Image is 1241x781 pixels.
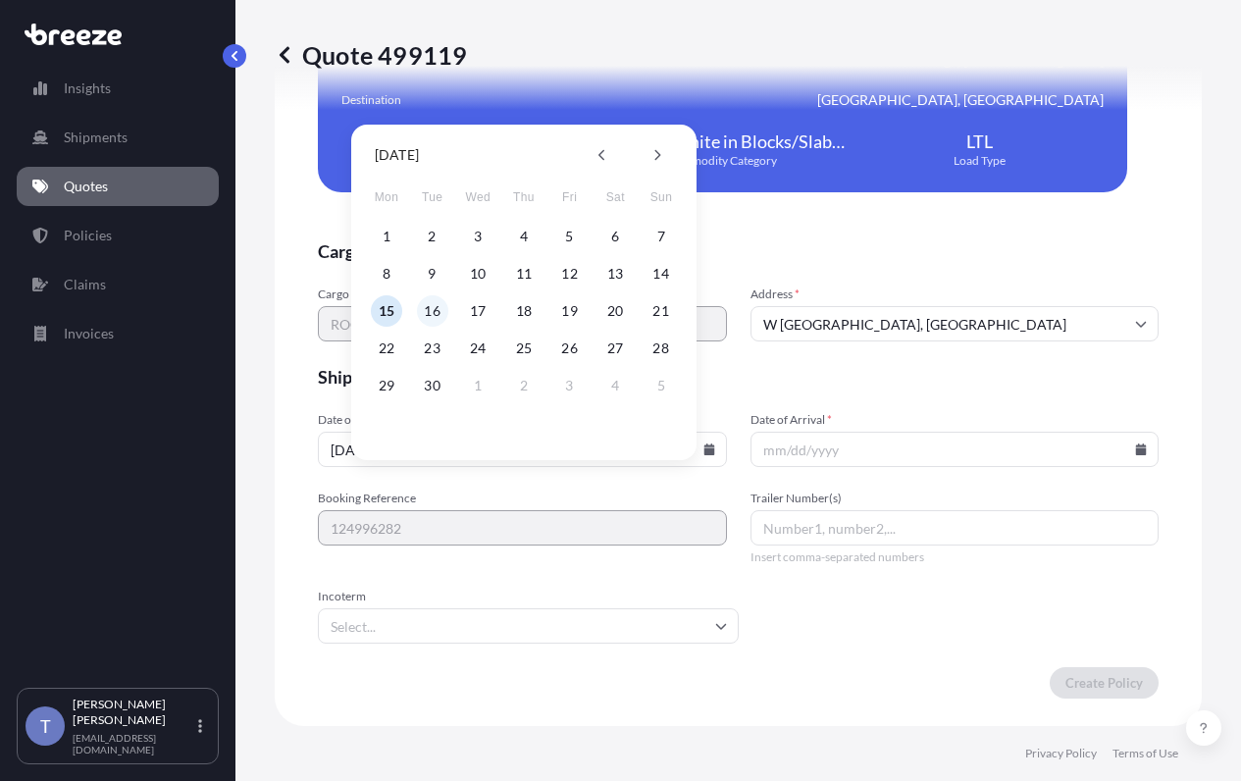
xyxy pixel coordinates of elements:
a: Policies [17,216,219,255]
span: Monday [369,178,404,217]
span: Load Type [954,153,1006,169]
button: 7 [646,221,677,252]
span: Booking Reference [318,491,727,506]
span: Cargo Owner Details [318,239,1159,263]
button: 15 [371,295,402,327]
div: [DATE] [375,143,419,167]
p: [PERSON_NAME] [PERSON_NAME] [73,697,194,728]
button: 2 [417,221,448,252]
button: 1 [371,221,402,252]
button: 14 [646,258,677,289]
button: 17 [462,295,493,327]
a: Shipments [17,118,219,157]
a: Insights [17,69,219,108]
span: LTL [966,130,993,153]
span: Trailer Number(s) [750,491,1160,506]
button: Create Policy [1050,667,1159,699]
button: 27 [599,333,631,364]
span: Date of Departure [318,412,727,428]
span: T [40,716,51,736]
button: 6 [599,221,631,252]
button: 8 [371,258,402,289]
button: 1 [462,370,493,401]
button: 28 [646,333,677,364]
input: mm/dd/yyyy [750,432,1160,467]
button: 10 [462,258,493,289]
a: Claims [17,265,219,304]
button: 4 [508,221,540,252]
a: Terms of Use [1112,746,1178,761]
p: Create Policy [1065,673,1143,693]
button: 12 [554,258,586,289]
button: 30 [417,370,448,401]
button: 13 [599,258,631,289]
p: Invoices [64,324,114,343]
span: Sunday [644,178,679,217]
p: [EMAIL_ADDRESS][DOMAIN_NAME] [73,732,194,755]
span: Address [750,286,1160,302]
button: 24 [462,333,493,364]
input: Select... [318,608,739,644]
span: Saturday [597,178,633,217]
p: Policies [64,226,112,245]
a: Invoices [17,314,219,353]
a: Quotes [17,167,219,206]
button: 18 [508,295,540,327]
p: Insights [64,78,111,98]
input: mm/dd/yyyy [318,432,727,467]
span: Cargo Owner Name [318,286,727,302]
a: Privacy Policy [1025,746,1097,761]
p: Claims [64,275,106,294]
button: 3 [554,370,586,401]
span: Commodity Category [667,153,777,169]
button: 9 [417,258,448,289]
button: 5 [646,370,677,401]
input: Number1, number2,... [750,510,1160,546]
span: Insert comma-separated numbers [750,549,1160,565]
span: Friday [552,178,588,217]
button: 20 [599,295,631,327]
button: 16 [417,295,448,327]
button: 21 [646,295,677,327]
button: 3 [462,221,493,252]
p: Shipments [64,128,128,147]
button: 22 [371,333,402,364]
span: Wednesday [460,178,495,217]
p: Quote 499119 [275,39,467,71]
button: 4 [599,370,631,401]
button: 2 [508,370,540,401]
button: 29 [371,370,402,401]
input: Cargo owner address [750,306,1160,341]
button: 25 [508,333,540,364]
button: 26 [554,333,586,364]
button: 23 [417,333,448,364]
p: Quotes [64,177,108,196]
span: Marble/Granite in Blocks/Slabs/Tiles [598,130,848,153]
button: 5 [554,221,586,252]
button: 19 [554,295,586,327]
span: Thursday [506,178,542,217]
span: Shipment details [318,365,1159,389]
span: Date of Arrival [750,412,1160,428]
span: Tuesday [415,178,450,217]
input: Your internal reference [318,510,727,546]
span: Incoterm [318,589,739,604]
button: 11 [508,258,540,289]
